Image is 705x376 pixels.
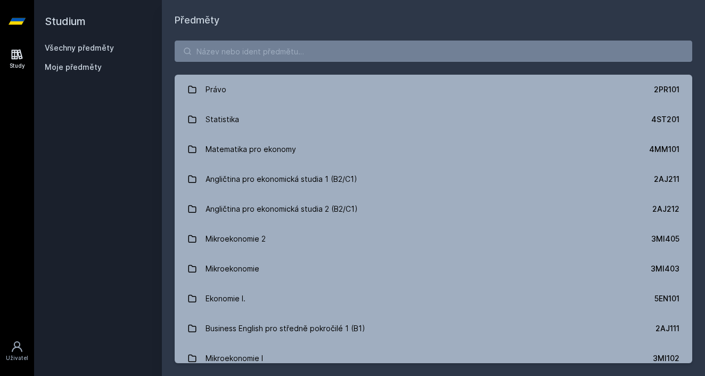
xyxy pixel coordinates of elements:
[653,353,679,364] div: 3MI102
[2,335,32,367] a: Uživatel
[206,79,226,100] div: Právo
[206,318,365,339] div: Business English pro středně pokročilé 1 (B1)
[206,198,358,220] div: Angličtina pro ekonomická studia 2 (B2/C1)
[175,224,692,254] a: Mikroekonomie 2 3MI405
[175,284,692,314] a: Ekonomie I. 5EN101
[206,258,259,279] div: Mikroekonomie
[651,114,679,125] div: 4ST201
[175,75,692,105] a: Právo 2PR101
[175,164,692,194] a: Angličtina pro ekonomická studia 1 (B2/C1) 2AJ211
[654,174,679,185] div: 2AJ211
[175,254,692,284] a: Mikroekonomie 3MI403
[654,84,679,95] div: 2PR101
[206,169,357,190] div: Angličtina pro ekonomická studia 1 (B2/C1)
[45,62,102,73] span: Moje předměty
[175,105,692,134] a: Statistika 4ST201
[651,263,679,274] div: 3MI403
[649,144,679,155] div: 4MM101
[206,288,245,309] div: Ekonomie I.
[654,293,679,304] div: 5EN101
[175,13,692,28] h1: Předměty
[175,41,692,62] input: Název nebo ident předmětu…
[175,194,692,224] a: Angličtina pro ekonomická studia 2 (B2/C1) 2AJ212
[206,109,239,130] div: Statistika
[175,343,692,373] a: Mikroekonomie I 3MI102
[2,43,32,75] a: Study
[652,204,679,214] div: 2AJ212
[206,228,266,250] div: Mikroekonomie 2
[45,43,114,52] a: Všechny předměty
[651,234,679,244] div: 3MI405
[6,354,28,362] div: Uživatel
[175,314,692,343] a: Business English pro středně pokročilé 1 (B1) 2AJ111
[175,134,692,164] a: Matematika pro ekonomy 4MM101
[206,139,296,160] div: Matematika pro ekonomy
[10,62,25,70] div: Study
[655,323,679,334] div: 2AJ111
[206,348,263,369] div: Mikroekonomie I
